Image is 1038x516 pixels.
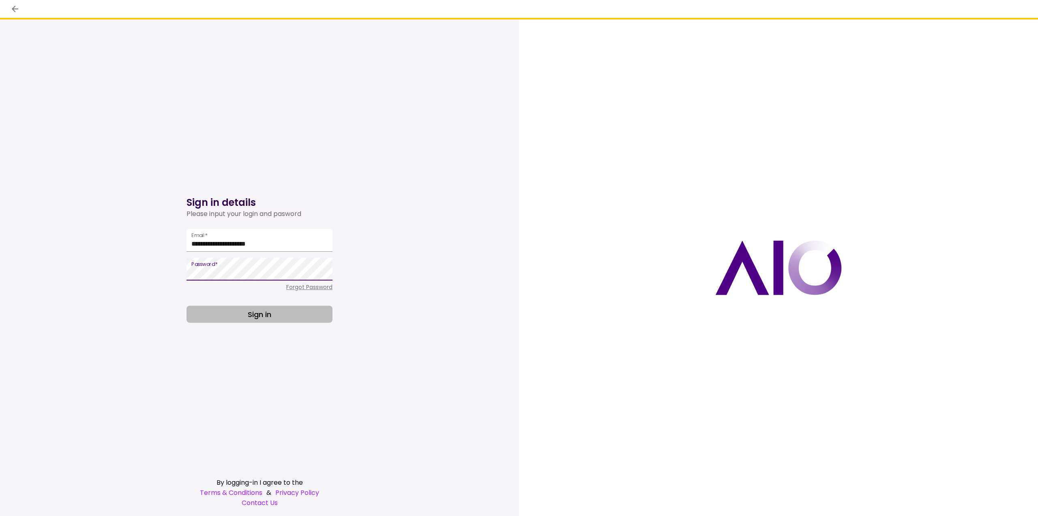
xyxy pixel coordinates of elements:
[191,232,208,239] label: Email
[187,209,332,219] div: Please input your login and pasword
[200,488,262,498] a: Terms & Conditions
[187,306,332,323] button: Sign in
[187,196,332,209] h1: Sign in details
[8,2,22,16] button: back
[275,488,319,498] a: Privacy Policy
[187,488,332,498] div: &
[286,283,332,291] span: Forgot Password
[187,477,332,488] div: By logging-in I agree to the
[191,261,218,268] label: Password
[715,240,842,295] img: AIO logo
[187,498,332,508] a: Contact Us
